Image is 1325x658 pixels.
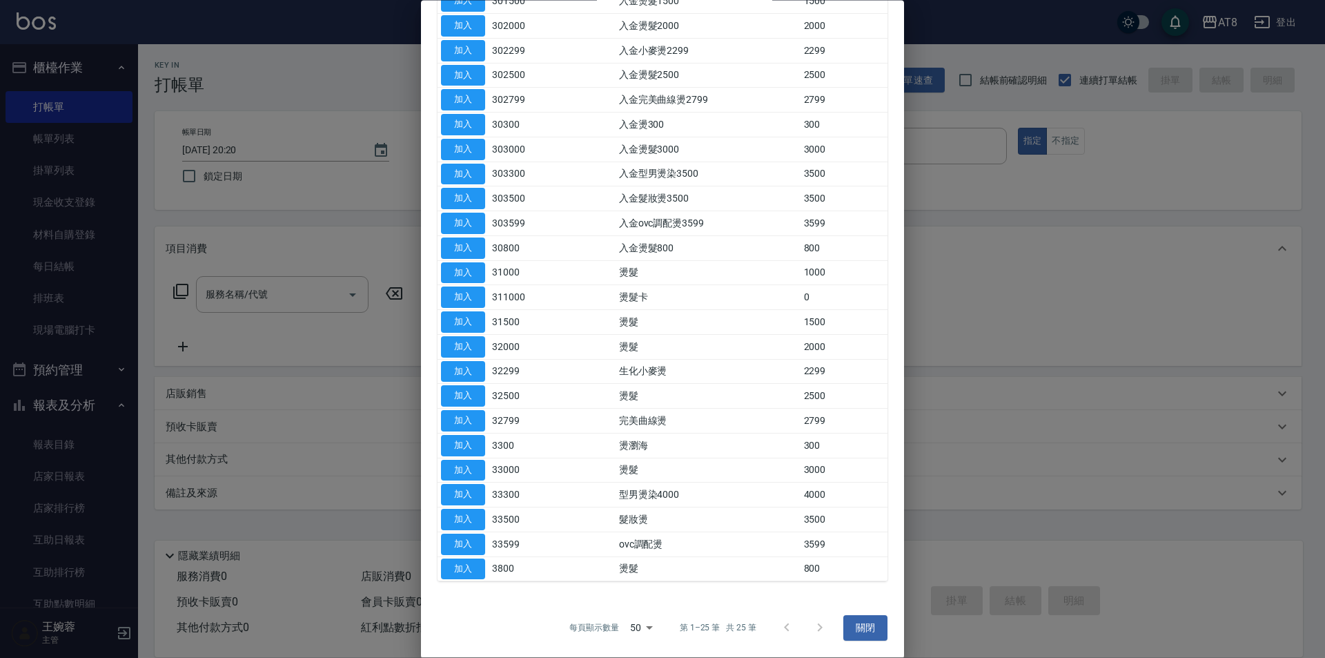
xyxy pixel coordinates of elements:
button: 加入 [441,139,485,160]
button: 加入 [441,115,485,136]
p: 每頁顯示數量 [569,622,619,635]
button: 加入 [441,336,485,358]
td: 31000 [489,261,565,286]
button: 加入 [441,16,485,37]
td: 燙髮 [616,335,801,360]
td: 33300 [489,483,565,507]
td: 2000 [801,335,887,360]
td: 入金ovc調配燙3599 [616,211,801,236]
td: 燙瀏海 [616,434,801,458]
td: 3599 [801,211,887,236]
button: 加入 [441,287,485,309]
td: 完美曲線燙 [616,409,801,434]
td: 30800 [489,236,565,261]
td: 入金完美曲線燙2799 [616,88,801,113]
td: 3000 [801,458,887,483]
td: 2500 [801,384,887,409]
button: 關閉 [843,616,887,641]
td: 3500 [801,162,887,187]
td: ovc調配燙 [616,532,801,557]
td: 33500 [489,507,565,532]
button: 加入 [441,65,485,86]
button: 加入 [441,534,485,555]
td: 800 [801,236,887,261]
td: 入金燙髮3000 [616,137,801,162]
button: 加入 [441,164,485,185]
td: 0 [801,285,887,310]
td: 31500 [489,310,565,335]
td: 3500 [801,186,887,211]
td: 入金燙髮800 [616,236,801,261]
td: 303500 [489,186,565,211]
button: 加入 [441,411,485,432]
td: 300 [801,434,887,458]
td: 32799 [489,409,565,434]
td: 入金燙髮2500 [616,64,801,88]
td: 800 [801,557,887,582]
td: 303300 [489,162,565,187]
button: 加入 [441,386,485,407]
button: 加入 [441,460,485,481]
td: 4000 [801,483,887,507]
td: 3500 [801,507,887,532]
td: 302299 [489,39,565,64]
td: 1500 [801,310,887,335]
td: 入金小麥燙2299 [616,39,801,64]
td: 30300 [489,113,565,137]
button: 加入 [441,90,485,111]
td: 2299 [801,360,887,385]
button: 加入 [441,559,485,580]
td: 3599 [801,532,887,557]
td: 燙髮 [616,310,801,335]
button: 加入 [441,262,485,284]
td: 2500 [801,64,887,88]
td: 2299 [801,39,887,64]
button: 加入 [441,213,485,235]
button: 加入 [441,188,485,210]
td: 33599 [489,532,565,557]
td: 髮妝燙 [616,507,801,532]
td: 311000 [489,285,565,310]
td: 2000 [801,14,887,39]
td: 32299 [489,360,565,385]
td: 302000 [489,14,565,39]
td: 入金髮妝燙3500 [616,186,801,211]
button: 加入 [441,361,485,383]
td: 3000 [801,137,887,162]
button: 加入 [441,510,485,531]
td: 300 [801,113,887,137]
td: 2799 [801,409,887,434]
td: 燙髮 [616,557,801,582]
td: 入金型男燙染3500 [616,162,801,187]
td: 32500 [489,384,565,409]
td: 303000 [489,137,565,162]
td: 302799 [489,88,565,113]
td: 33000 [489,458,565,483]
button: 加入 [441,485,485,506]
td: 燙髮 [616,458,801,483]
td: 燙髮 [616,384,801,409]
td: 型男燙染4000 [616,483,801,507]
td: 3300 [489,434,565,458]
td: 入金燙髮2000 [616,14,801,39]
td: 302500 [489,64,565,88]
td: 生化小麥燙 [616,360,801,385]
td: 32000 [489,335,565,360]
td: 3800 [489,557,565,582]
button: 加入 [441,238,485,259]
p: 第 1–25 筆 共 25 筆 [680,622,756,635]
td: 入金燙300 [616,113,801,137]
td: 2799 [801,88,887,113]
button: 加入 [441,312,485,333]
td: 303599 [489,211,565,236]
button: 加入 [441,40,485,61]
td: 1000 [801,261,887,286]
div: 50 [625,610,658,647]
td: 燙髮 [616,261,801,286]
button: 加入 [441,435,485,456]
td: 燙髮卡 [616,285,801,310]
